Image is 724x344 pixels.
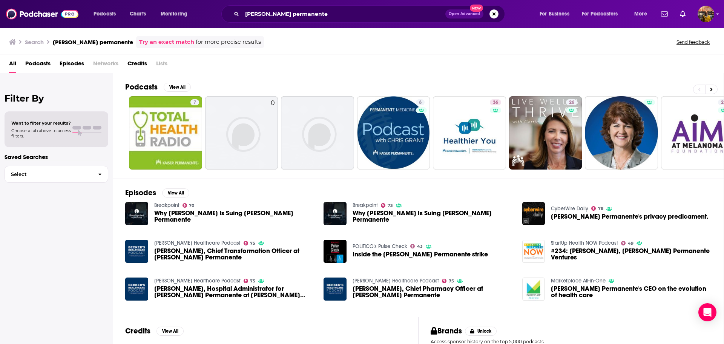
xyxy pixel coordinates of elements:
[445,9,483,19] button: Open AdvancedNew
[522,202,545,225] img: Kaiser Permanente's privacy predicament.
[6,7,78,21] img: Podchaser - Follow, Share and Rate Podcasts
[60,57,84,73] a: Episodes
[193,99,196,106] span: 7
[130,9,146,19] span: Charts
[125,188,156,197] h2: Episodes
[189,204,194,207] span: 70
[551,240,618,246] a: StartUp Health NOW Podcast
[353,278,439,284] a: Becker’s Healthcare Podcast
[353,285,513,298] a: Mary Beth Lang, Chief Pharmacy Officer at Kaiser Permanente
[5,166,108,183] button: Select
[242,8,445,20] input: Search podcasts, credits, & more...
[449,12,480,16] span: Open Advanced
[250,279,255,283] span: 75
[164,83,191,92] button: View All
[154,285,315,298] span: [PERSON_NAME], Hospital Administrator for [PERSON_NAME] Permanente at [PERSON_NAME][GEOGRAPHIC_DA...
[353,210,513,223] span: Why [PERSON_NAME] Is Suing [PERSON_NAME] Permanente
[442,279,454,283] a: 75
[566,99,577,105] a: 26
[9,57,16,73] a: All
[698,303,716,321] div: Open Intercom Messenger
[154,285,315,298] a: James Robinson, Hospital Administrator for Kaiser Permanente at Kaiser Sunnyside Medical Center a...
[154,210,315,223] span: Why [PERSON_NAME] Is Suing [PERSON_NAME] Permanente
[551,205,588,212] a: CyberWire Daily
[551,278,606,284] a: Marketplace All-in-One
[569,99,574,106] span: 26
[154,240,241,246] a: Becker’s Healthcare Podcast
[125,240,148,263] img: Jodie Lesh, Chief Transformation Officer at Kaiser Permanente
[357,96,430,170] a: 6
[154,248,315,261] span: [PERSON_NAME], Chief Transformation Officer at [PERSON_NAME] Permanente
[155,8,197,20] button: open menu
[229,5,512,23] div: Search podcasts, credits, & more...
[353,285,513,298] span: [PERSON_NAME], Chief Pharmacy Officer at [PERSON_NAME] Permanente
[5,93,108,104] h2: Filter By
[125,326,184,336] a: CreditsView All
[698,6,714,22] img: User Profile
[577,8,629,20] button: open menu
[353,210,513,223] a: Why Chloe Cole Is Suing Kaiser Permanente
[154,210,315,223] a: Why Chloe Cole Is Suing Kaiser Permanente
[125,188,189,197] a: EpisodesView All
[677,8,689,20] a: Show notifications dropdown
[125,82,158,92] h2: Podcasts
[522,240,545,263] img: #234: Liz Rockett, Kaiser Permanente Ventures
[53,39,133,46] h3: [PERSON_NAME] permanente
[244,241,256,245] a: 75
[551,213,709,220] a: Kaiser Permanente's privacy predicament.
[540,9,569,19] span: For Business
[634,9,647,19] span: More
[129,96,202,170] a: 7
[250,242,255,245] span: 75
[353,251,488,258] span: Inside the [PERSON_NAME] Permanente strike
[11,120,71,126] span: Want to filter your results?
[271,99,275,167] div: 0
[470,5,483,12] span: New
[324,278,347,301] img: Mary Beth Lang, Chief Pharmacy Officer at Kaiser Permanente
[125,202,148,225] img: Why Chloe Cole Is Suing Kaiser Permanente
[154,248,315,261] a: Jodie Lesh, Chief Transformation Officer at Kaiser Permanente
[629,8,657,20] button: open menu
[196,38,261,46] span: for more precise results
[551,213,709,220] span: [PERSON_NAME] Permanente's privacy predicament.
[674,39,712,45] button: Send feedback
[551,285,712,298] span: [PERSON_NAME] Permanente's CEO on the evolution of health care
[449,279,454,283] span: 75
[417,245,423,248] span: 43
[25,57,51,73] a: Podcasts
[154,202,179,208] a: Breakpoint
[551,285,712,298] a: Kaiser Permanente's CEO on the evolution of health care
[353,251,488,258] a: Inside the Kaiser Permanente strike
[244,279,256,283] a: 75
[416,99,425,105] a: 6
[25,39,44,46] h3: Search
[433,96,506,170] a: 36
[154,278,241,284] a: Becker’s Healthcare Podcast
[88,8,126,20] button: open menu
[324,202,347,225] img: Why Chloe Cole Is Suing Kaiser Permanente
[125,278,148,301] img: James Robinson, Hospital Administrator for Kaiser Permanente at Kaiser Sunnyside Medical Center a...
[183,203,195,208] a: 70
[156,57,167,73] span: Lists
[353,202,378,208] a: Breakpoint
[324,240,347,263] img: Inside the Kaiser Permanente strike
[162,188,189,197] button: View All
[125,8,150,20] a: Charts
[658,8,671,20] a: Show notifications dropdown
[190,99,199,105] a: 7
[139,38,194,46] a: Try an exact match
[388,204,393,207] span: 73
[582,9,618,19] span: For Podcasters
[93,57,118,73] span: Networks
[94,9,116,19] span: Podcasts
[419,99,422,106] span: 6
[205,96,278,170] a: 0
[522,278,545,301] a: Kaiser Permanente's CEO on the evolution of health care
